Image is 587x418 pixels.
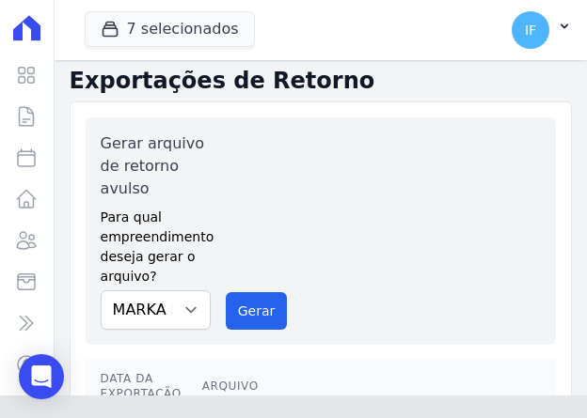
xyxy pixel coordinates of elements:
[525,23,536,37] span: IF
[101,132,211,200] label: Gerar arquivo de retorno avulso
[85,11,255,47] button: 7 selecionados
[101,200,211,286] label: Para qual empreendimento deseja gerar o arquivo?
[86,360,195,413] th: Data da Exportação
[19,354,64,399] div: Open Intercom Messenger
[70,68,572,94] h2: Exportações de Retorno
[226,292,288,330] button: Gerar
[497,4,587,56] button: IF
